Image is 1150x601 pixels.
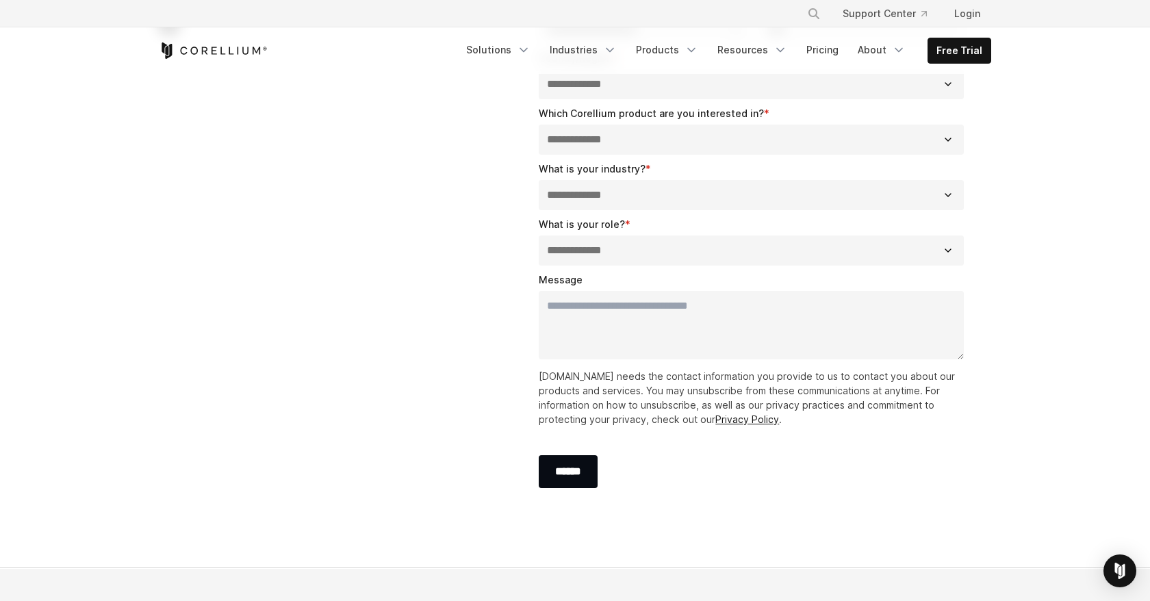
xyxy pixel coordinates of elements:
a: Industries [541,38,625,62]
a: Support Center [832,1,938,26]
a: Pricing [798,38,847,62]
span: Which Corellium product are you interested in? [539,107,764,119]
span: Message [539,274,583,285]
a: Free Trial [928,38,991,63]
a: Resources [709,38,795,62]
a: Privacy Policy [715,413,779,425]
span: What is your industry? [539,163,646,175]
div: Navigation Menu [791,1,991,26]
div: Navigation Menu [458,38,991,64]
a: Solutions [458,38,539,62]
a: About [849,38,914,62]
p: [DOMAIN_NAME] needs the contact information you provide to us to contact you about our products a... [539,369,969,426]
span: What is your role? [539,218,625,230]
a: Login [943,1,991,26]
a: Products [628,38,706,62]
a: Corellium Home [159,42,268,59]
div: Open Intercom Messenger [1103,554,1136,587]
button: Search [802,1,826,26]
